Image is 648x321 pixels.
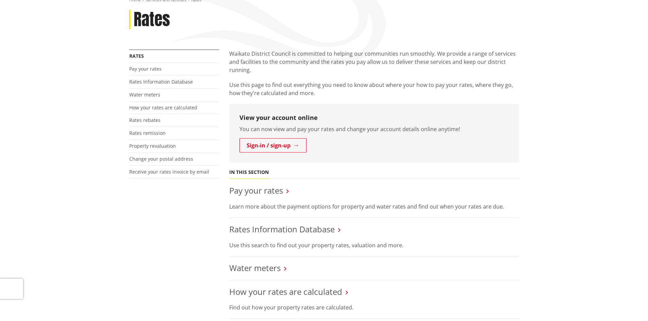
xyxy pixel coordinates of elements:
a: How your rates are calculated [229,286,342,297]
a: Pay your rates [129,66,162,72]
a: Change your postal address [129,156,193,162]
p: Use this search to find out your property rates, valuation and more. [229,241,519,249]
h5: In this section [229,170,269,175]
a: Pay your rates [229,185,283,196]
p: You can now view and pay your rates and change your account details online anytime! [239,125,509,133]
a: Water meters [129,91,160,98]
p: Learn more about the payment options for property and water rates and find out when your rates ar... [229,202,519,211]
p: Use this page to find out everything you need to know about where your how to pay your rates, whe... [229,81,519,97]
a: Rates [129,53,144,59]
a: Rates Information Database [229,224,335,235]
a: Rates remission [129,130,166,136]
p: Find out how your property rates are calculated. [229,303,519,311]
a: Rates rebates [129,117,161,123]
a: Rates Information Database [129,78,193,85]
h3: View your account online [239,114,509,122]
a: How your rates are calculated [129,104,197,111]
a: Receive your rates invoice by email [129,168,209,175]
a: Water meters [229,262,281,273]
a: Property revaluation [129,143,176,149]
p: Waikato District Council is committed to helping our communities run smoothly. We provide a range... [229,50,519,74]
iframe: Messenger Launcher [617,292,641,317]
h1: Rates [134,10,170,30]
a: Sign-in / sign-up [239,138,306,153]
